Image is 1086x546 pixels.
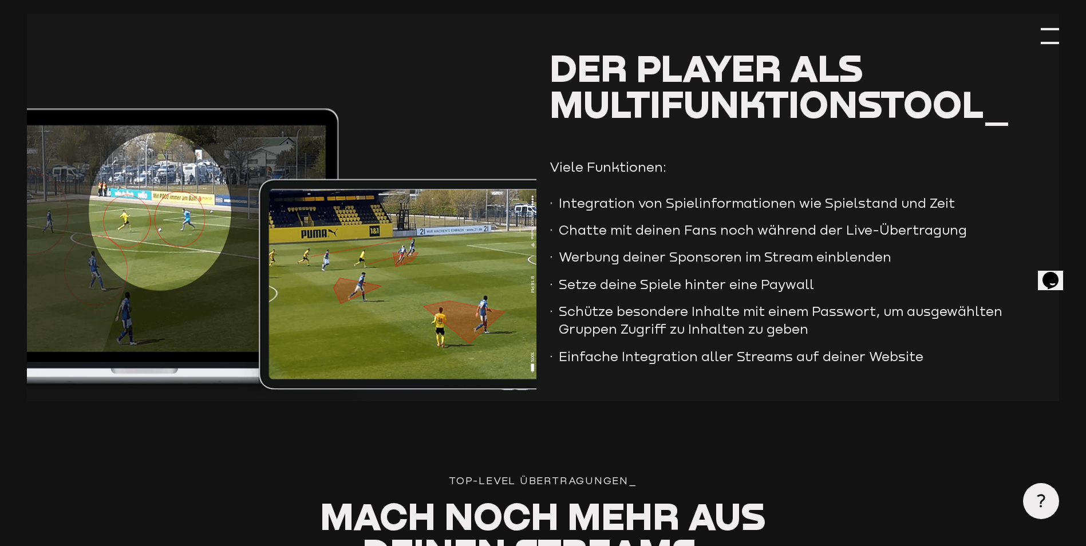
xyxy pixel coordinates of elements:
p: Einfache Integration aller Streams auf deiner Website [559,347,1008,365]
iframe: chat widget [1038,256,1075,290]
p: Werbung deiner Sponsoren im Stream einblenden [559,248,1008,266]
p: Viele Funktionen: [550,158,1008,176]
div: Top-Level Übertragungen_ [289,473,797,489]
span: Der Player als Multifunktionstool_ [550,45,1010,126]
span: Mach noch mehr aus [320,493,765,538]
p: Setze deine Spiele hinter eine Paywall [559,275,1008,293]
p: Schütze besondere Inhalte mit einem Passwort, um ausgewählten Gruppen Zugriff zu Inhalten zu geben [559,302,1008,338]
p: Integration von Spielinformationen wie Spielstand und Zeit [559,194,1008,212]
img: Coaching_Mockup_A_1.png [27,14,536,401]
p: Chatte mit deinen Fans noch während der Live-Übertragung [559,221,1008,239]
